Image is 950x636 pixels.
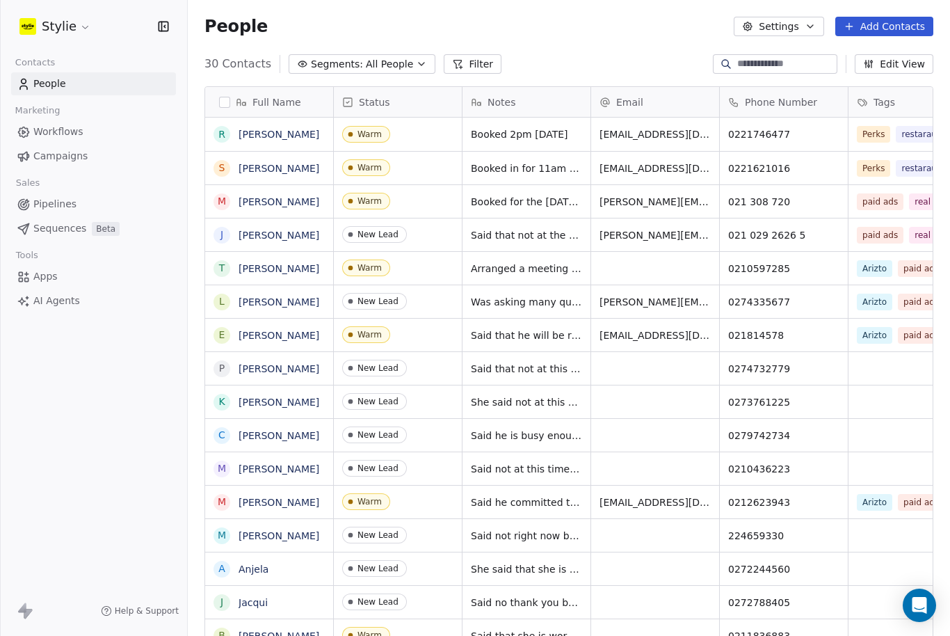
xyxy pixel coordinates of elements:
[857,126,890,143] span: Perks
[239,263,319,274] a: [PERSON_NAME]
[239,530,319,541] a: [PERSON_NAME]
[204,16,268,37] span: People
[17,15,94,38] button: Stylie
[488,95,515,109] span: Notes
[734,17,823,36] button: Settings
[599,127,711,141] span: [EMAIL_ADDRESS][DOMAIN_NAME]
[33,221,86,236] span: Sequences
[728,596,839,610] span: 0272788405
[357,497,382,507] div: Warm
[728,127,839,141] span: 0221746477
[471,429,582,443] span: Said he is busy enough but can check him with follow up messagies
[19,18,36,35] img: stylie-square-yellow.svg
[219,361,225,376] div: P
[33,269,58,284] span: Apps
[745,95,817,109] span: Phone Number
[898,294,944,310] span: paid ads
[728,562,839,576] span: 0272244560
[218,194,226,209] div: M
[219,161,225,175] div: S
[471,161,582,175] span: Booked in for 11am [DATE]
[218,461,226,476] div: M
[616,95,643,109] span: Email
[728,195,839,209] span: 021 308 720
[599,328,711,342] span: [EMAIL_ADDRESS][DOMAIN_NAME]
[357,163,382,173] div: Warm
[728,429,839,443] span: 0279742734
[219,261,225,276] div: T
[101,605,179,617] a: Help & Support
[471,262,582,276] span: Arranged a meeting 24.08 at 1;15
[252,95,301,109] span: Full Name
[218,127,225,142] div: R
[11,265,176,288] a: Apps
[357,263,382,273] div: Warm
[219,294,225,309] div: L
[898,260,944,277] span: paid ads
[9,52,61,73] span: Contacts
[471,328,582,342] span: Said that he will be reviewing marketing in the late September and we need to send him more info
[92,222,120,236] span: Beta
[728,395,839,409] span: 0273761225
[357,463,398,473] div: New Lead
[239,129,319,140] a: [PERSON_NAME]
[728,262,839,276] span: 0210597285
[873,95,895,109] span: Tags
[219,328,225,342] div: E
[857,494,892,511] span: Arizto
[357,430,398,440] div: New Lead
[471,529,582,543] span: Said not right now but we can try in a month or so
[898,494,944,511] span: paid ads
[9,100,66,121] span: Marketing
[898,327,944,344] span: paid ads
[239,230,319,241] a: [PERSON_NAME]
[239,497,319,508] a: [PERSON_NAME]
[357,564,398,573] div: New Lead
[239,397,319,408] a: [PERSON_NAME]
[239,363,319,374] a: [PERSON_NAME]
[239,196,319,207] a: [PERSON_NAME]
[857,193,903,210] span: paid ads
[471,462,582,476] span: Said not at this time bit we can get back to them
[33,149,88,164] span: Campaigns
[357,296,398,306] div: New Lead
[357,196,382,206] div: Warm
[357,330,382,340] div: Warm
[11,145,176,168] a: Campaigns
[11,193,176,216] a: Pipelines
[471,495,582,509] span: Said he committed to spend budget for the next 6 months.will come back to him later
[599,161,711,175] span: [EMAIL_ADDRESS][DOMAIN_NAME]
[33,197,77,212] span: Pipelines
[835,17,933,36] button: Add Contacts
[366,57,413,72] span: All People
[471,228,582,242] span: Said that not at the moment but maybe in the near future.
[33,125,83,139] span: Workflows
[857,327,892,344] span: Arizto
[239,430,319,441] a: [PERSON_NAME]
[471,295,582,309] span: Was asking many questions such as which agents u were working with etc
[599,195,711,209] span: [PERSON_NAME][EMAIL_ADDRESS][PERSON_NAME][DOMAIN_NAME]
[857,160,890,177] span: Perks
[462,87,590,117] div: Notes
[720,87,848,117] div: Phone Number
[728,529,839,543] span: 224659330
[218,528,226,543] div: M
[218,395,225,409] div: K
[471,127,582,141] span: Booked 2pm [DATE]
[357,397,398,406] div: New Lead
[599,295,711,309] span: [PERSON_NAME][EMAIL_ADDRESS][PERSON_NAME][DOMAIN_NAME]
[239,163,319,174] a: [PERSON_NAME]
[357,530,398,540] div: New Lead
[728,462,839,476] span: 0210436223
[239,296,319,308] a: [PERSON_NAME]
[471,195,582,209] span: Booked for the [DATE] 9 am
[591,87,719,117] div: Email
[728,161,839,175] span: 0221621016
[857,260,892,277] span: Arizto
[33,77,66,91] span: People
[903,589,936,622] div: Open Intercom Messenger
[10,173,46,193] span: Sales
[599,495,711,509] span: [EMAIL_ADDRESS][DOMAIN_NAME]
[728,295,839,309] span: 0274335677
[218,428,225,443] div: C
